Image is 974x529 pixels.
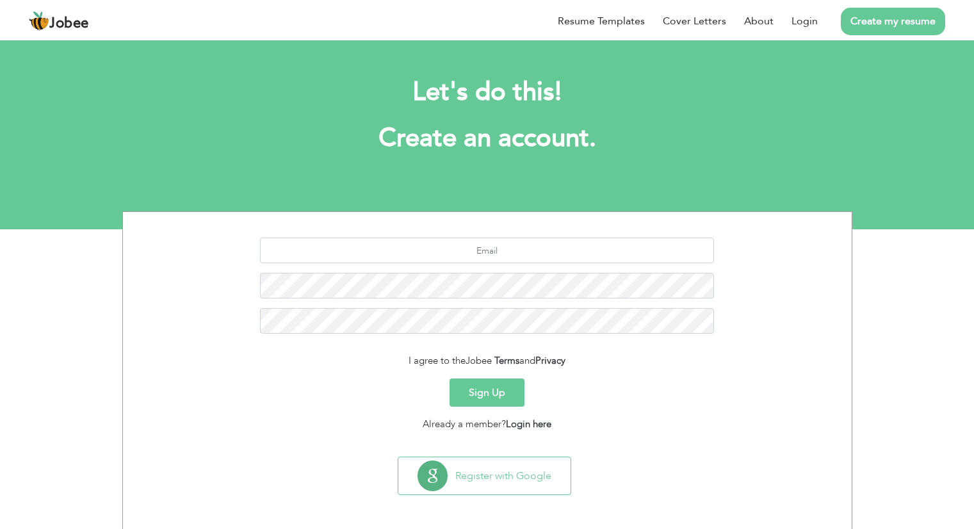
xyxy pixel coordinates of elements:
[260,238,714,263] input: Email
[744,13,774,29] a: About
[791,13,818,29] a: Login
[49,17,89,31] span: Jobee
[142,122,833,155] h1: Create an account.
[142,76,833,109] h2: Let's do this!
[841,8,945,35] a: Create my resume
[133,417,842,432] div: Already a member?
[29,11,49,31] img: jobee.io
[558,13,645,29] a: Resume Templates
[29,11,89,31] a: Jobee
[506,418,551,430] a: Login here
[466,354,492,367] span: Jobee
[535,354,565,367] a: Privacy
[133,354,842,368] div: I agree to the and
[663,13,726,29] a: Cover Letters
[494,354,519,367] a: Terms
[398,457,571,494] button: Register with Google
[450,378,524,407] button: Sign Up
